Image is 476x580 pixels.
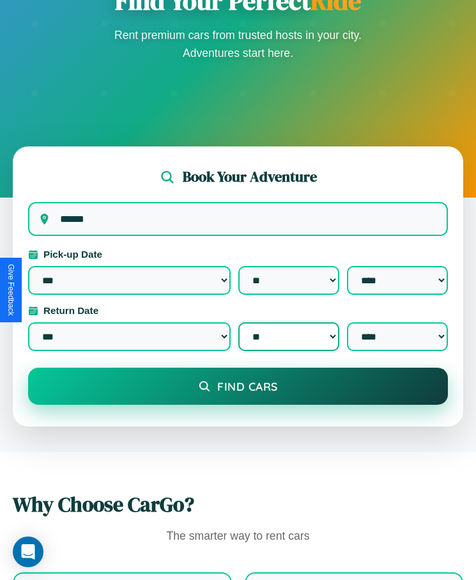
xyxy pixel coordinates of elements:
label: Return Date [28,305,448,316]
div: Open Intercom Messenger [13,537,43,567]
div: Give Feedback [6,264,15,316]
label: Pick-up Date [28,249,448,260]
p: The smarter way to rent cars [13,526,463,547]
p: Rent premium cars from trusted hosts in your city. Adventures start here. [111,26,366,62]
h2: Why Choose CarGo? [13,490,463,519]
h2: Book Your Adventure [183,167,317,187]
button: Find Cars [28,368,448,405]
